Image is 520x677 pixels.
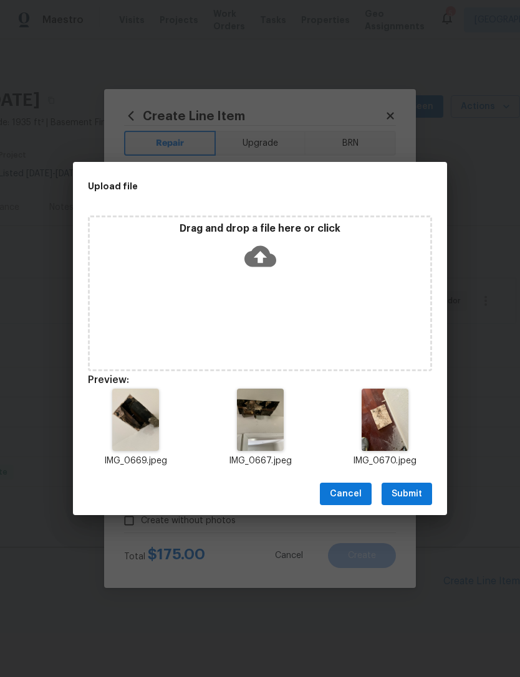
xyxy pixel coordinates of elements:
[237,389,284,451] img: Z
[112,389,159,451] img: 2Q==
[88,179,376,193] h2: Upload file
[90,222,430,235] p: Drag and drop a file here or click
[88,455,183,468] p: IMG_0669.jpeg
[330,486,362,502] span: Cancel
[337,455,432,468] p: IMG_0670.jpeg
[320,483,372,506] button: Cancel
[382,483,432,506] button: Submit
[213,455,307,468] p: IMG_0667.jpeg
[392,486,422,502] span: Submit
[362,389,408,451] img: 2Q==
